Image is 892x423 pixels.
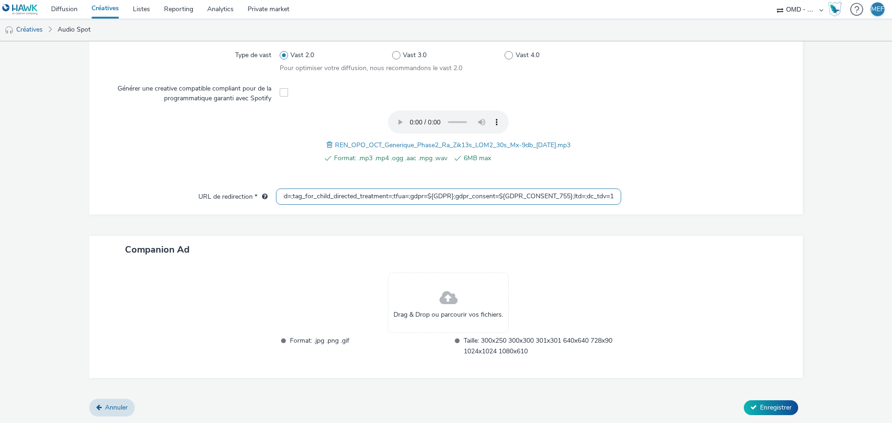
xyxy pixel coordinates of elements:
span: Vast 2.0 [290,51,314,60]
span: Drag & Drop ou parcourir vos fichiers. [394,310,503,319]
span: Taille: 300x250 300x300 301x301 640x640 728x90 1024x1024 1080x610 [464,335,621,357]
span: Vast 4.0 [516,51,539,60]
label: Type de vast [231,47,275,60]
img: Hawk Academy [828,2,842,17]
div: L'URL de redirection sera utilisée comme URL de validation avec certains SSP et ce sera l'URL de ... [257,192,268,202]
a: Hawk Academy [828,2,846,17]
span: Format: .jpg .png .gif [290,335,447,357]
label: URL de redirection * [195,189,271,202]
span: Pour optimiser votre diffusion, nous recommandons le vast 2.0 [280,64,462,72]
label: Générer une creative compatible compliant pour de la programmatique garanti avec Spotify [106,80,275,103]
a: Annuler [89,399,135,416]
img: audio [5,26,14,35]
span: 6MB max [464,153,577,164]
div: MEF [871,2,884,16]
span: Enregistrer [760,403,792,412]
button: Enregistrer [744,400,798,415]
span: Annuler [105,403,128,412]
span: REN_OPO_OCT_Generique_Phase2_Ra_Zik13s_LOM2_30s_Mx-9db_[DATE].mp3 [335,141,571,150]
img: undefined Logo [2,4,38,15]
span: Companion Ad [125,243,190,256]
span: Format: .mp3 .mp4 .ogg .aac .mpg .wav [334,153,447,164]
input: url... [276,189,621,205]
a: Audio Spot [53,19,95,41]
span: Vast 3.0 [403,51,426,60]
